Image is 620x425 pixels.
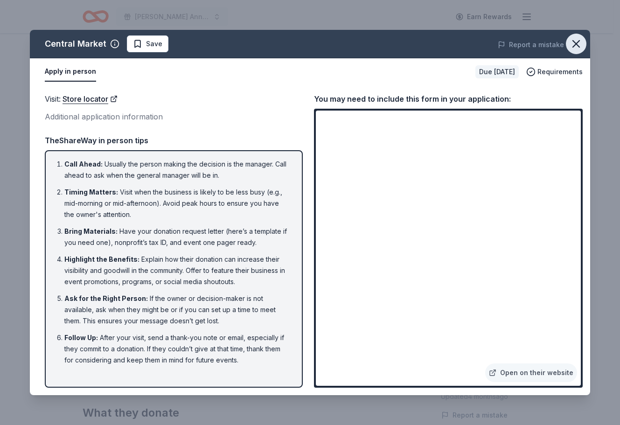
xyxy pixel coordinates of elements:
span: Bring Materials : [64,227,118,235]
div: TheShareWay in person tips [45,134,303,146]
span: Call Ahead : [64,160,103,168]
span: Follow Up : [64,334,98,341]
li: Have your donation request letter (here’s a template if you need one), nonprofit’s tax ID, and ev... [64,226,289,248]
span: Timing Matters : [64,188,118,196]
div: Additional application information [45,111,303,123]
div: Visit : [45,93,303,105]
li: If the owner or decision-maker is not available, ask when they might be or if you can set up a ti... [64,293,289,327]
span: Save [146,38,162,49]
li: Explain how their donation can increase their visibility and goodwill in the community. Offer to ... [64,254,289,287]
li: Visit when the business is likely to be less busy (e.g., mid-morning or mid-afternoon). Avoid pea... [64,187,289,220]
div: Due [DATE] [475,65,519,78]
button: Apply in person [45,62,96,82]
div: You may need to include this form in your application: [314,93,583,105]
span: Requirements [537,66,583,77]
li: Usually the person making the decision is the manager. Call ahead to ask when the general manager... [64,159,289,181]
span: Ask for the Right Person : [64,294,148,302]
div: Central Market [45,36,106,51]
a: Store locator [63,93,118,105]
span: Highlight the Benefits : [64,255,139,263]
li: After your visit, send a thank-you note or email, especially if they commit to a donation. If the... [64,332,289,366]
button: Requirements [526,66,583,77]
button: Save [127,35,168,52]
button: Report a mistake [498,39,564,50]
a: Open on their website [485,363,577,382]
